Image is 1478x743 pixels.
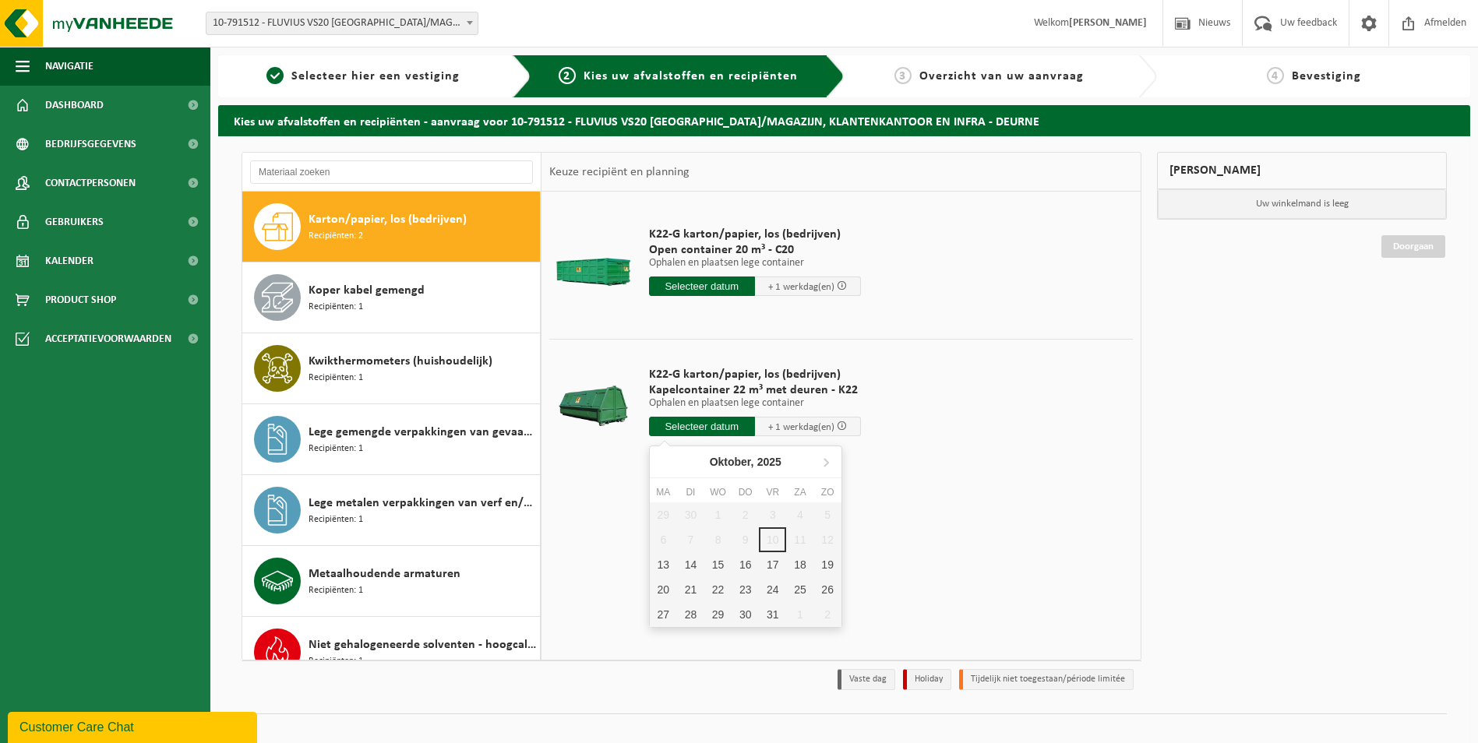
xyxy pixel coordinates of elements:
[291,70,460,83] span: Selecteer hier een vestiging
[704,577,732,602] div: 22
[649,242,861,258] span: Open container 20 m³ - C20
[309,300,363,315] span: Recipiënten: 1
[309,654,363,669] span: Recipiënten: 1
[206,12,478,35] span: 10-791512 - FLUVIUS VS20 ANTWERPEN/MAGAZIJN, KLANTENKANTOOR EN INFRA - DEURNE
[814,552,841,577] div: 19
[959,669,1134,690] li: Tijdelijk niet toegestaan/période limitée
[759,577,786,602] div: 24
[768,282,834,292] span: + 1 werkdag(en)
[704,449,788,474] div: Oktober,
[650,552,677,577] div: 13
[45,86,104,125] span: Dashboard
[309,512,363,527] span: Recipiënten: 1
[309,371,363,386] span: Recipiënten: 1
[649,276,755,296] input: Selecteer datum
[649,417,755,436] input: Selecteer datum
[814,484,841,500] div: zo
[704,484,732,500] div: wo
[8,709,260,743] iframe: chat widget
[759,484,786,500] div: vr
[266,67,284,84] span: 1
[242,617,541,688] button: Niet gehalogeneerde solventen - hoogcalorisch in kleinverpakking Recipiënten: 1
[242,404,541,475] button: Lege gemengde verpakkingen van gevaarlijke stoffen Recipiënten: 1
[242,475,541,546] button: Lege metalen verpakkingen van verf en/of inkt (schraapschoon) Recipiënten: 1
[677,577,704,602] div: 21
[786,484,813,500] div: za
[242,546,541,617] button: Metaalhoudende armaturen Recipiënten: 1
[1267,67,1284,84] span: 4
[1292,70,1361,83] span: Bevestiging
[650,484,677,500] div: ma
[732,602,759,627] div: 30
[759,552,786,577] div: 17
[903,669,951,690] li: Holiday
[309,442,363,456] span: Recipiënten: 1
[768,422,834,432] span: + 1 werkdag(en)
[45,125,136,164] span: Bedrijfsgegevens
[1158,189,1446,219] p: Uw winkelmand is leeg
[704,552,732,577] div: 15
[814,577,841,602] div: 26
[206,12,478,34] span: 10-791512 - FLUVIUS VS20 ANTWERPEN/MAGAZIJN, KLANTENKANTOOR EN INFRA - DEURNE
[242,333,541,404] button: Kwikthermometers (huishoudelijk) Recipiënten: 1
[309,352,492,371] span: Kwikthermometers (huishoudelijk)
[894,67,912,84] span: 3
[309,210,467,229] span: Karton/papier, los (bedrijven)
[732,552,759,577] div: 16
[649,367,861,382] span: K22-G karton/papier, los (bedrijven)
[919,70,1084,83] span: Overzicht van uw aanvraag
[541,153,697,192] div: Keuze recipiënt en planning
[242,192,541,262] button: Karton/papier, los (bedrijven) Recipiënten: 2
[838,669,895,690] li: Vaste dag
[242,262,541,333] button: Koper kabel gemengd Recipiënten: 1
[45,280,116,319] span: Product Shop
[649,398,861,409] p: Ophalen en plaatsen lege container
[45,202,104,241] span: Gebruikers
[649,258,861,269] p: Ophalen en plaatsen lege container
[732,577,759,602] div: 23
[649,382,861,398] span: Kapelcontainer 22 m³ met deuren - K22
[786,552,813,577] div: 18
[814,602,841,627] div: 2
[309,229,363,244] span: Recipiënten: 2
[650,577,677,602] div: 20
[1069,17,1147,29] strong: [PERSON_NAME]
[309,423,536,442] span: Lege gemengde verpakkingen van gevaarlijke stoffen
[677,552,704,577] div: 14
[309,494,536,512] span: Lege metalen verpakkingen van verf en/of inkt (schraapschoon)
[45,319,171,358] span: Acceptatievoorwaarden
[677,484,704,500] div: di
[1381,235,1445,258] a: Doorgaan
[309,281,425,300] span: Koper kabel gemengd
[704,602,732,627] div: 29
[45,47,93,86] span: Navigatie
[45,241,93,280] span: Kalender
[309,583,363,598] span: Recipiënten: 1
[757,456,781,467] i: 2025
[226,67,500,86] a: 1Selecteer hier een vestiging
[732,484,759,500] div: do
[250,160,533,184] input: Materiaal zoeken
[309,636,536,654] span: Niet gehalogeneerde solventen - hoogcalorisch in kleinverpakking
[649,227,861,242] span: K22-G karton/papier, los (bedrijven)
[218,105,1470,136] h2: Kies uw afvalstoffen en recipiënten - aanvraag voor 10-791512 - FLUVIUS VS20 [GEOGRAPHIC_DATA]/MA...
[309,565,460,583] span: Metaalhoudende armaturen
[45,164,136,202] span: Contactpersonen
[786,577,813,602] div: 25
[584,70,798,83] span: Kies uw afvalstoffen en recipiënten
[559,67,576,84] span: 2
[1157,152,1447,189] div: [PERSON_NAME]
[759,602,786,627] div: 31
[677,602,704,627] div: 28
[650,602,677,627] div: 27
